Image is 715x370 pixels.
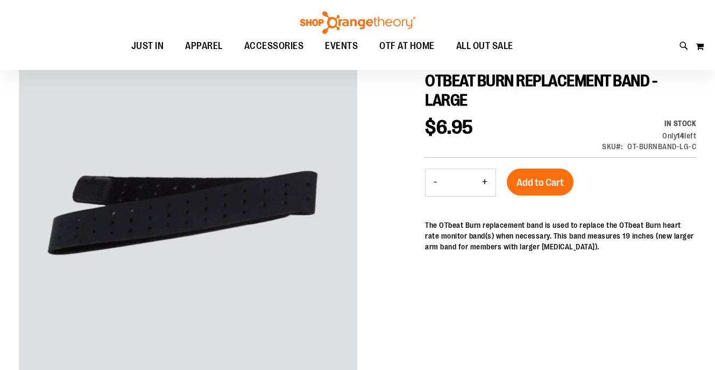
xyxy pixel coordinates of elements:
[507,169,574,196] button: Add to Cart
[185,34,223,58] span: APPAREL
[131,34,164,58] span: JUST IN
[379,34,435,58] span: OTF AT HOME
[425,220,696,252] p: The OTbeat Burn replacement band is used to replace the OTbeat Burn heart rate monitor band(s) wh...
[425,116,473,138] span: $6.95
[627,141,696,152] div: OT-BURNBAND-LG-C
[456,34,513,58] span: ALL OUT SALE
[425,72,657,109] span: OTBEAT BURN REPLACEMENT BAND - LARGE
[664,119,696,128] span: In stock
[244,34,304,58] span: ACCESSORIES
[602,118,696,129] div: Availability
[474,169,495,196] button: Increase product quantity
[445,170,474,196] input: Product quantity
[602,142,623,151] strong: SKU
[602,130,696,141] div: Only 14 left
[299,11,417,34] img: Shop Orangetheory
[677,131,684,140] strong: 14
[426,169,445,196] button: Decrease product quantity
[516,177,564,189] span: Add to Cart
[325,34,358,58] span: EVENTS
